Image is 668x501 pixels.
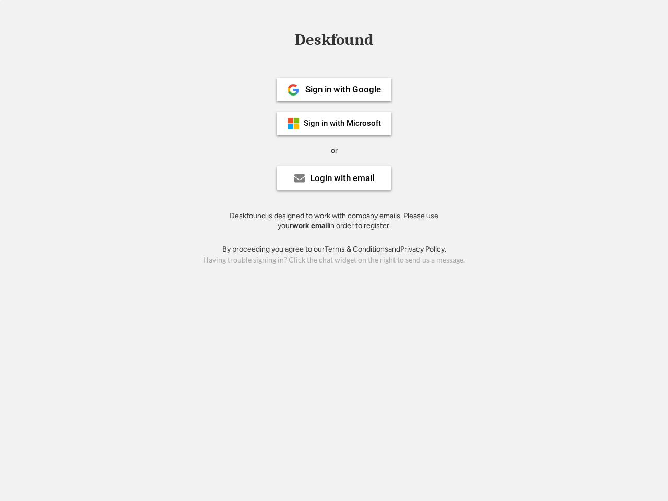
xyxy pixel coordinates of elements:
a: Privacy Policy. [400,245,446,254]
a: Terms & Conditions [325,245,388,254]
div: Sign in with Microsoft [304,120,381,127]
div: Login with email [310,174,374,183]
img: 1024px-Google__G__Logo.svg.png [287,83,300,96]
div: By proceeding you agree to our and [222,244,446,255]
div: Deskfound [290,32,378,48]
strong: work email [292,221,329,230]
img: ms-symbollockup_mssymbol_19.png [287,117,300,130]
div: or [331,146,338,156]
div: Sign in with Google [305,85,381,94]
div: Deskfound is designed to work with company emails. Please use your in order to register. [217,211,451,231]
